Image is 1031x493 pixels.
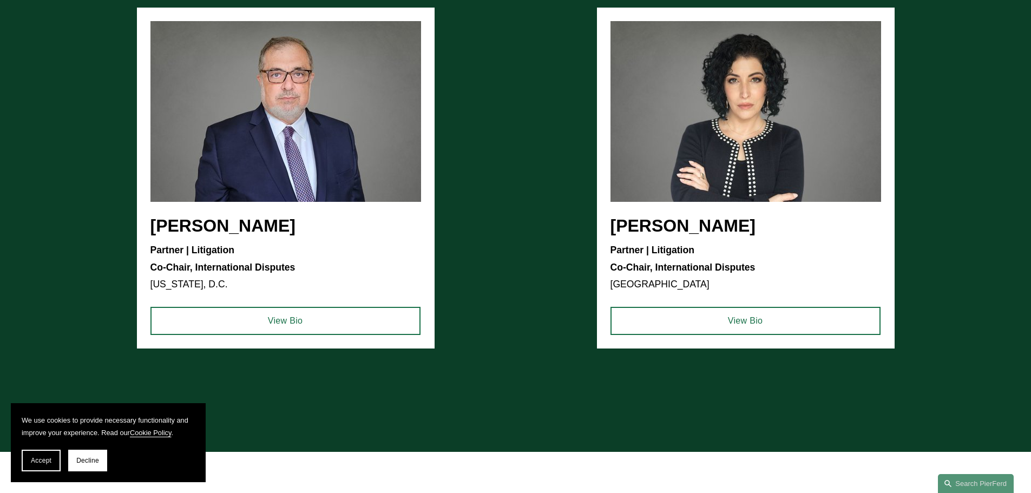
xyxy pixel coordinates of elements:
[22,450,61,471] button: Accept
[938,474,1014,493] a: Search this site
[11,403,206,482] section: Cookie banner
[130,429,172,437] a: Cookie Policy
[22,414,195,439] p: We use cookies to provide necessary functionality and improve your experience. Read our .
[610,307,881,335] a: View Bio
[31,457,51,464] span: Accept
[68,450,107,471] button: Decline
[76,457,99,464] span: Decline
[150,307,421,335] a: View Bio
